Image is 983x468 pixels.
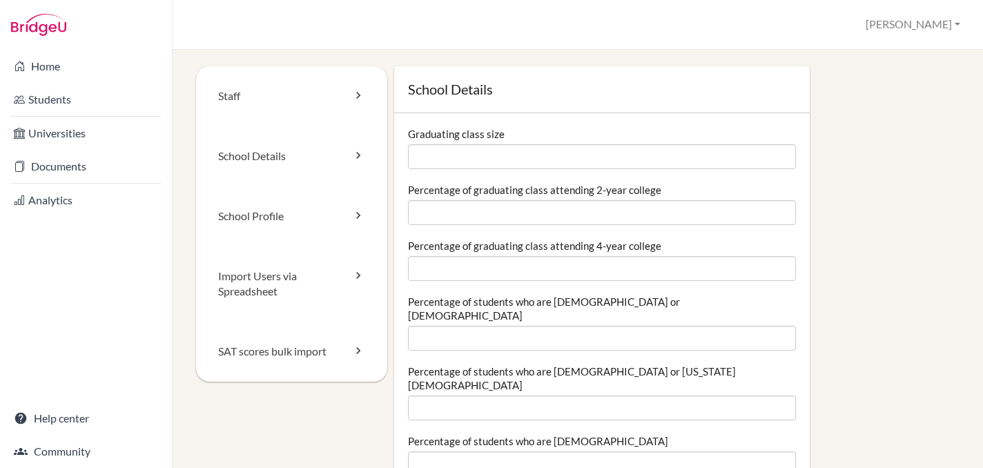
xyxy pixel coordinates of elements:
[3,438,169,465] a: Community
[3,153,169,180] a: Documents
[859,12,966,37] button: [PERSON_NAME]
[196,246,387,322] a: Import Users via Spreadsheet
[408,127,505,141] label: Graduating class size
[408,295,796,322] label: Percentage of students who are [DEMOGRAPHIC_DATA] or [DEMOGRAPHIC_DATA]
[3,86,169,113] a: Students
[196,126,387,186] a: School Details
[196,186,387,246] a: School Profile
[196,322,387,382] a: SAT scores bulk import
[3,186,169,214] a: Analytics
[3,52,169,80] a: Home
[3,119,169,147] a: Universities
[408,364,796,392] label: Percentage of students who are [DEMOGRAPHIC_DATA] or [US_STATE][DEMOGRAPHIC_DATA]
[408,239,661,253] label: Percentage of graduating class attending 4-year college
[3,404,169,432] a: Help center
[408,183,661,197] label: Percentage of graduating class attending 2-year college
[196,66,387,126] a: Staff
[11,14,66,36] img: Bridge-U
[408,434,668,448] label: Percentage of students who are [DEMOGRAPHIC_DATA]
[408,80,796,99] h1: School Details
